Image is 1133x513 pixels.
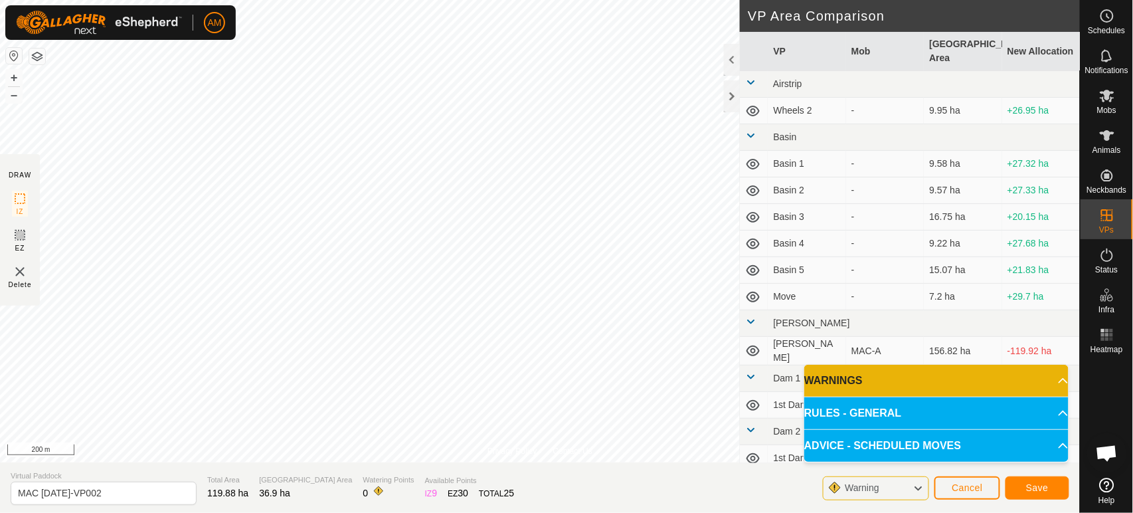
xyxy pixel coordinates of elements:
td: 1st Dam 2 [768,392,845,419]
div: - [851,290,918,304]
span: Dam 1 [773,373,800,383]
div: DRAW [9,170,31,180]
span: Mobs [1097,106,1116,114]
div: - [851,104,918,118]
td: Basin 1 [768,151,845,177]
span: RULES - GENERAL [804,405,902,421]
span: Airstrip [773,78,802,89]
td: Basin 3 [768,204,845,231]
span: ADVICE - SCHEDULED MOVES [804,438,961,454]
th: New Allocation [1002,32,1080,71]
span: Delete [9,280,32,290]
td: +27.32 ha [1002,151,1080,177]
th: [GEOGRAPHIC_DATA] Area [924,32,1002,71]
span: EZ [15,243,25,253]
td: +27.33 ha [1002,177,1080,204]
span: VPs [1099,226,1114,234]
td: 156.82 ha [924,337,1002,365]
a: Contact Us [553,445,592,457]
div: EZ [448,486,468,500]
button: + [6,70,22,86]
span: 25 [504,488,515,498]
div: TOTAL [479,486,514,500]
td: -119.92 ha [1002,337,1080,365]
td: 15.07 ha [924,257,1002,284]
td: 9.57 ha [924,177,1002,204]
span: 36.9 ha [259,488,290,498]
td: 9.58 ha [924,151,1002,177]
td: Basin 2 [768,177,845,204]
h2: VP Area Comparison [748,8,1080,24]
span: Dam 2 [773,426,800,437]
span: Available Points [425,475,515,486]
button: Map Layers [29,49,45,64]
p-accordion-header: ADVICE - SCHEDULED MOVES [804,430,1069,462]
span: 30 [458,488,469,498]
span: Infra [1098,306,1114,314]
td: +21.83 ha [1002,257,1080,284]
div: Open chat [1087,433,1127,473]
a: Privacy Policy [487,445,537,457]
span: Watering Points [363,474,414,486]
span: 119.88 ha [207,488,248,498]
td: 9.95 ha [924,98,1002,124]
span: Schedules [1088,27,1125,35]
td: Wheels 2 [768,98,845,124]
span: Status [1095,266,1118,274]
p-accordion-header: WARNINGS [804,365,1069,397]
span: AM [208,16,222,30]
span: 9 [432,488,437,498]
div: IZ [425,486,437,500]
img: VP [12,264,28,280]
div: - [851,263,918,277]
span: Warning [845,482,879,493]
span: WARNINGS [804,373,863,389]
span: Virtual Paddock [11,470,197,482]
span: Notifications [1085,66,1128,74]
div: - [851,157,918,171]
span: 0 [363,488,368,498]
button: – [6,87,22,103]
a: Help [1081,472,1133,510]
span: Help [1098,496,1115,504]
td: Move [768,284,845,310]
td: +29.7 ha [1002,284,1080,310]
div: - [851,237,918,251]
button: Save [1005,476,1069,500]
p-accordion-header: RULES - GENERAL [804,397,1069,429]
td: [PERSON_NAME] [768,337,845,365]
span: IZ [17,207,24,217]
td: Basin 4 [768,231,845,257]
span: Basin [773,132,796,142]
button: Reset Map [6,48,22,64]
td: 1st Dam 1 [768,445,845,472]
span: Cancel [952,482,983,493]
td: 9.22 ha [924,231,1002,257]
span: [PERSON_NAME] [773,318,849,328]
td: 16.75 ha [924,204,1002,231]
td: +20.15 ha [1002,204,1080,231]
img: Gallagher Logo [16,11,182,35]
span: Total Area [207,474,248,486]
td: Basin 5 [768,257,845,284]
div: MAC-A [851,344,918,358]
td: 7.2 ha [924,284,1002,310]
span: Neckbands [1087,186,1126,194]
span: [GEOGRAPHIC_DATA] Area [259,474,352,486]
span: Animals [1092,146,1121,154]
div: - [851,210,918,224]
span: Heatmap [1090,346,1123,354]
th: VP [768,32,845,71]
td: +26.95 ha [1002,98,1080,124]
button: Cancel [934,476,1000,500]
span: Save [1026,482,1049,493]
div: - [851,183,918,197]
th: Mob [846,32,924,71]
td: +27.68 ha [1002,231,1080,257]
